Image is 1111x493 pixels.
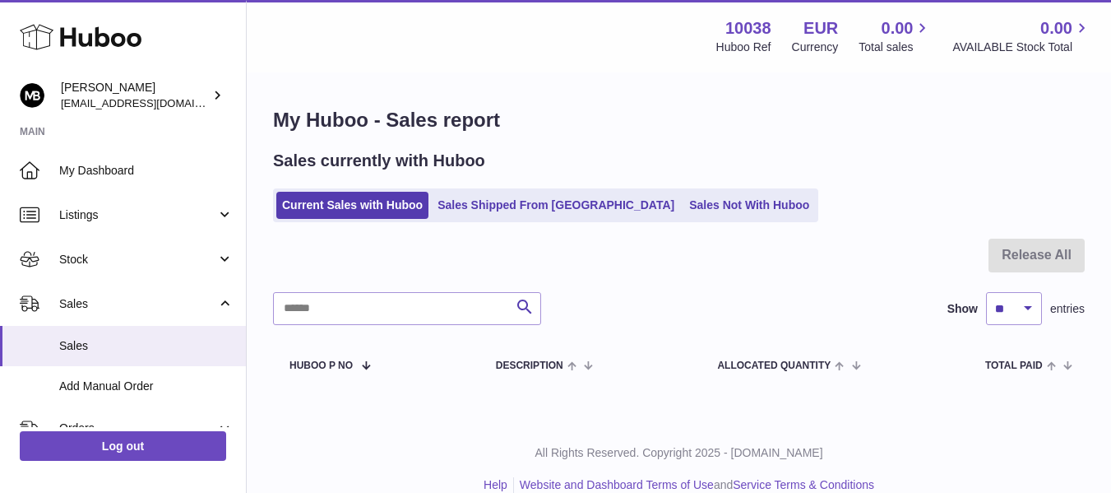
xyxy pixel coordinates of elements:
a: Website and Dashboard Terms of Use [520,478,714,491]
span: My Dashboard [59,163,234,179]
strong: EUR [803,17,838,40]
div: Huboo Ref [716,40,771,55]
a: 0.00 AVAILABLE Stock Total [952,17,1091,55]
a: 0.00 Total sales [859,17,932,55]
span: Stock [59,252,216,267]
span: 0.00 [882,17,914,40]
span: Sales [59,338,234,354]
span: AVAILABLE Stock Total [952,40,1091,55]
a: Sales Not With Huboo [683,192,815,219]
h1: My Huboo - Sales report [273,107,1085,133]
div: [PERSON_NAME] [61,80,209,111]
a: Help [484,478,507,491]
span: Listings [59,207,216,223]
a: Sales Shipped From [GEOGRAPHIC_DATA] [432,192,680,219]
a: Service Terms & Conditions [733,478,874,491]
p: All Rights Reserved. Copyright 2025 - [DOMAIN_NAME] [260,445,1098,461]
span: Huboo P no [289,360,353,371]
span: Total paid [985,360,1043,371]
li: and [514,477,874,493]
a: Log out [20,431,226,461]
span: [EMAIL_ADDRESS][DOMAIN_NAME] [61,96,242,109]
a: Current Sales with Huboo [276,192,428,219]
span: 0.00 [1040,17,1072,40]
span: entries [1050,301,1085,317]
h2: Sales currently with Huboo [273,150,485,172]
span: Total sales [859,40,932,55]
label: Show [947,301,978,317]
span: Orders [59,421,216,436]
div: Currency [792,40,839,55]
span: Add Manual Order [59,379,234,394]
span: Sales [59,296,216,312]
img: hi@margotbardot.com [20,83,44,108]
span: ALLOCATED Quantity [717,360,831,371]
span: Description [496,360,563,371]
strong: 10038 [725,17,771,40]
